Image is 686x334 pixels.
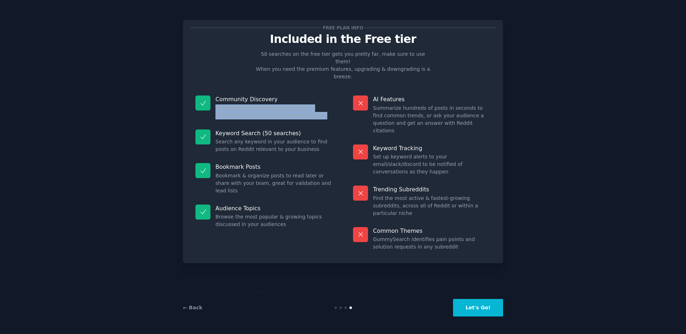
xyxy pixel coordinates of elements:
p: 50 searches on the free tier gets you pretty far, make sure to use them! When you need the premiu... [253,50,433,80]
dd: Browse the most popular & growing topics discussed in your audiences [215,213,333,228]
span: Free plan info [322,24,364,31]
dd: Set up keyword alerts to your email/slack/discord to be notified of conversations as they happen [373,153,491,176]
button: Let's Go! [453,299,503,316]
p: Community Discovery [215,95,333,103]
p: Common Themes [373,227,491,235]
dd: GummySearch identifies pain points and solution requests in any subreddit [373,236,491,251]
p: Included in the Free tier [190,33,496,45]
p: Bookmark Posts [215,163,333,171]
dd: Find subreddits and organize them into audiences, search and analyze them in bulk [215,104,333,119]
dd: Find the most active & fastest-growing subreddits, across all of Reddit or within a particular niche [373,195,491,217]
p: Trending Subreddits [373,186,491,193]
dd: Search any keyword in your audience to find posts on Reddit relevant to your business [215,138,333,153]
p: Keyword Search (50 searches) [215,129,333,137]
p: Audience Topics [215,205,333,212]
a: ← Back [183,305,202,310]
dd: Summarize hundreds of posts in seconds to find common trends, or ask your audience a question and... [373,104,491,134]
p: AI Features [373,95,491,103]
dd: Bookmark & organize posts to read later or share with your team, great for validation and lead lists [215,172,333,195]
p: Keyword Tracking [373,144,491,152]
